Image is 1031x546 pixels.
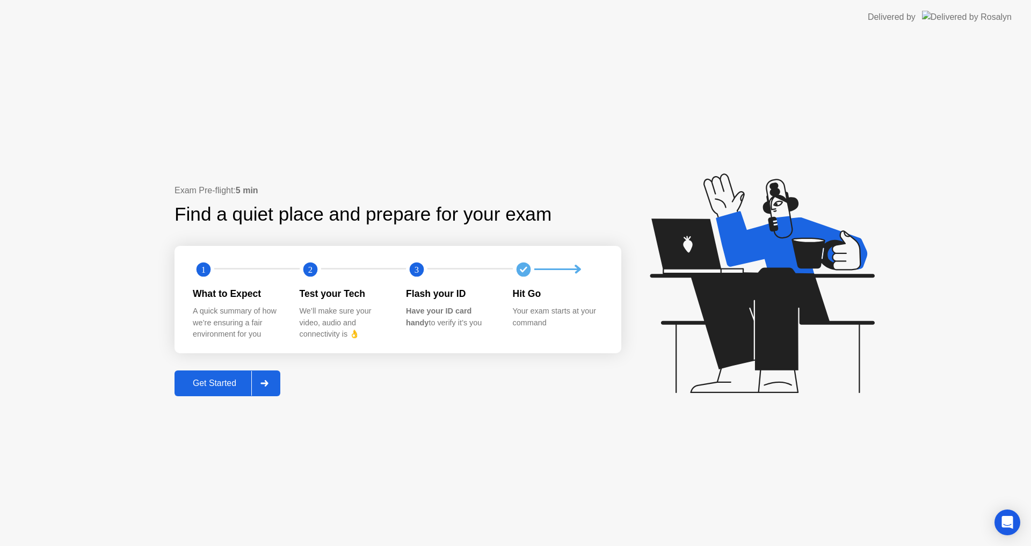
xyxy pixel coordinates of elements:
div: Open Intercom Messenger [994,509,1020,535]
div: Your exam starts at your command [513,305,602,329]
b: Have your ID card handy [406,307,471,327]
div: Test your Tech [300,287,389,301]
div: Hit Go [513,287,602,301]
button: Get Started [175,370,280,396]
div: We’ll make sure your video, audio and connectivity is 👌 [300,305,389,340]
text: 3 [415,264,419,274]
text: 2 [308,264,312,274]
text: 1 [201,264,206,274]
div: Exam Pre-flight: [175,184,621,197]
div: A quick summary of how we’re ensuring a fair environment for you [193,305,282,340]
div: Find a quiet place and prepare for your exam [175,200,553,229]
img: Delivered by Rosalyn [922,11,1012,23]
div: Flash your ID [406,287,496,301]
div: to verify it’s you [406,305,496,329]
b: 5 min [236,186,258,195]
div: Get Started [178,378,251,388]
div: What to Expect [193,287,282,301]
div: Delivered by [868,11,916,24]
